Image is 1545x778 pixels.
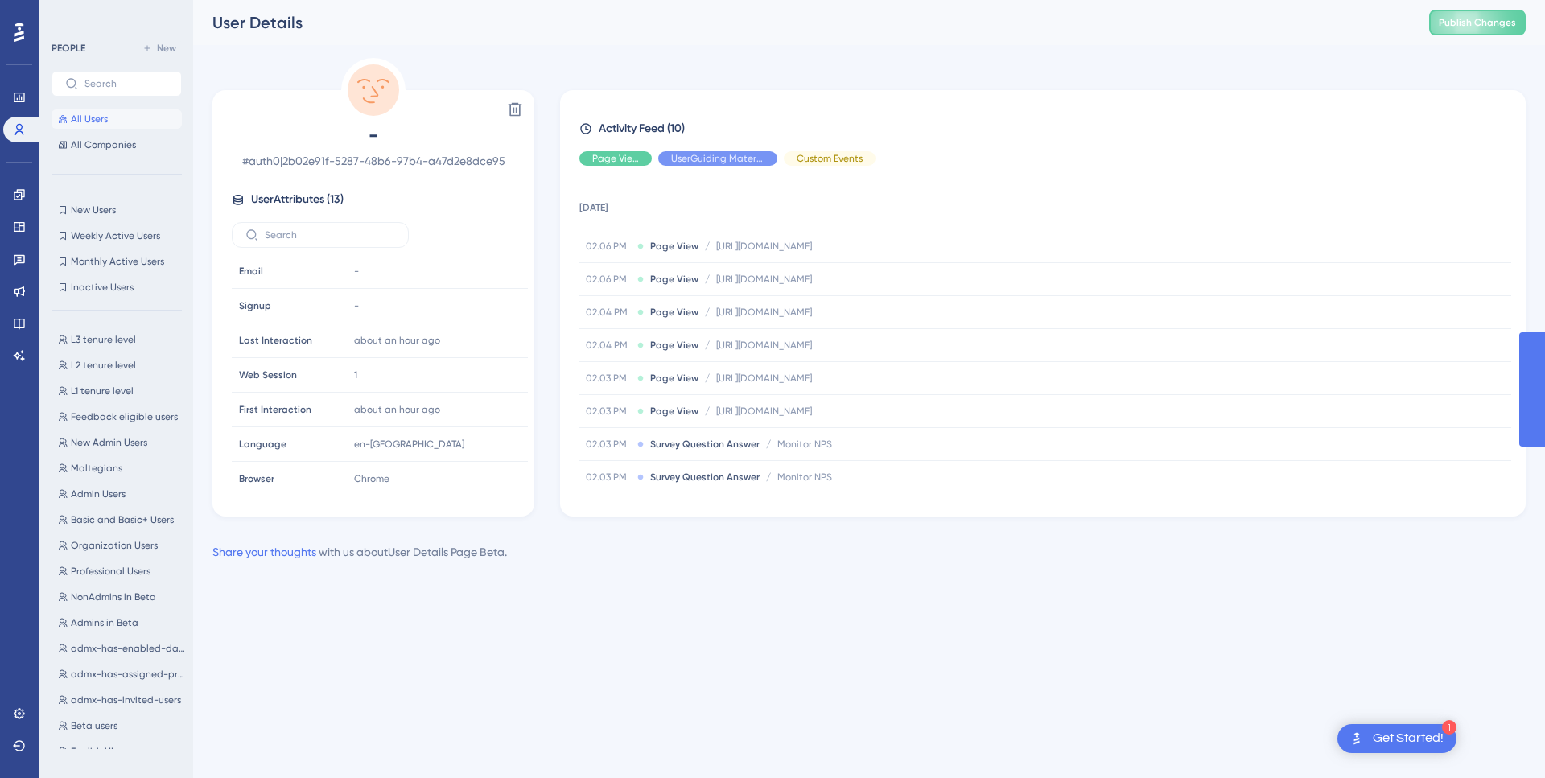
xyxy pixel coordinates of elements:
[71,694,181,706] span: admx-has-invited-users
[354,404,440,415] time: about an hour ago
[586,405,631,418] span: 02.03 PM
[586,471,631,484] span: 02.03 PM
[51,381,192,401] button: L1 tenure level
[51,42,85,55] div: PEOPLE
[579,179,1511,230] td: [DATE]
[51,433,192,452] button: New Admin Users
[51,226,182,245] button: Weekly Active Users
[586,372,631,385] span: 02.03 PM
[797,152,863,165] span: Custom Events
[1429,10,1526,35] button: Publish Changes
[354,472,389,485] span: Chrome
[51,742,192,761] button: English UI
[1439,16,1516,29] span: Publish Changes
[650,405,698,418] span: Page View
[716,372,812,385] span: [URL][DOMAIN_NAME]
[71,333,136,346] span: L3 tenure level
[232,122,515,148] span: -
[71,113,108,126] span: All Users
[239,438,286,451] span: Language
[239,299,271,312] span: Signup
[1477,714,1526,763] iframe: UserGuiding AI Assistant Launcher
[51,356,192,375] button: L2 tenure level
[51,459,192,478] button: Maltegians
[766,438,771,451] span: /
[586,273,631,286] span: 02.06 PM
[51,639,192,658] button: admx-has-enabled-data-source
[354,368,357,381] span: 1
[1337,724,1456,753] div: Open Get Started! checklist, remaining modules: 1
[586,339,631,352] span: 02.04 PM
[265,229,395,241] input: Search
[777,438,832,451] span: Monitor NPS
[239,334,312,347] span: Last Interaction
[1442,720,1456,735] div: 1
[71,513,174,526] span: Basic and Basic+ Users
[71,668,185,681] span: admx-has-assigned-product
[51,690,192,710] button: admx-has-invited-users
[586,438,631,451] span: 02.03 PM
[51,665,192,684] button: admx-has-assigned-product
[71,359,136,372] span: L2 tenure level
[71,719,117,732] span: Beta users
[51,510,192,529] button: Basic and Basic+ Users
[232,151,515,171] span: # auth0|2b02e91f-5287-48b6-97b4-a47d2e8dce95
[51,613,192,632] button: Admins in Beta
[71,229,160,242] span: Weekly Active Users
[1373,730,1444,747] div: Get Started!
[777,471,832,484] span: Monitor NPS
[71,462,122,475] span: Maltegians
[650,438,760,451] span: Survey Question Answer
[212,542,507,562] div: with us about User Details Page Beta .
[705,273,710,286] span: /
[650,372,698,385] span: Page View
[71,281,134,294] span: Inactive Users
[71,410,178,423] span: Feedback eligible users
[671,152,764,165] span: UserGuiding Material
[71,138,136,151] span: All Companies
[239,265,263,278] span: Email
[71,488,126,500] span: Admin Users
[716,405,812,418] span: [URL][DOMAIN_NAME]
[71,539,158,552] span: Organization Users
[705,372,710,385] span: /
[51,562,192,581] button: Professional Users
[51,407,192,426] button: Feedback eligible users
[51,484,192,504] button: Admin Users
[51,135,182,154] button: All Companies
[586,306,631,319] span: 02.04 PM
[705,339,710,352] span: /
[137,39,182,58] button: New
[212,11,1389,34] div: User Details
[84,78,168,89] input: Search
[592,152,639,165] span: Page View
[51,587,192,607] button: NonAdmins in Beta
[51,716,192,735] button: Beta users
[71,385,134,397] span: L1 tenure level
[650,273,698,286] span: Page View
[71,745,113,758] span: English UI
[599,119,685,138] span: Activity Feed (10)
[705,405,710,418] span: /
[716,240,812,253] span: [URL][DOMAIN_NAME]
[650,339,698,352] span: Page View
[71,616,138,629] span: Admins in Beta
[650,240,698,253] span: Page View
[157,42,176,55] span: New
[354,335,440,346] time: about an hour ago
[51,109,182,129] button: All Users
[51,252,182,271] button: Monthly Active Users
[716,339,812,352] span: [URL][DOMAIN_NAME]
[354,438,464,451] span: en-[GEOGRAPHIC_DATA]
[354,265,359,278] span: -
[705,240,710,253] span: /
[716,306,812,319] span: [URL][DOMAIN_NAME]
[354,299,359,312] span: -
[212,545,316,558] a: Share your thoughts
[1347,729,1366,748] img: launcher-image-alternative-text
[716,273,812,286] span: [URL][DOMAIN_NAME]
[586,240,631,253] span: 02.06 PM
[766,471,771,484] span: /
[51,536,192,555] button: Organization Users
[71,255,164,268] span: Monthly Active Users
